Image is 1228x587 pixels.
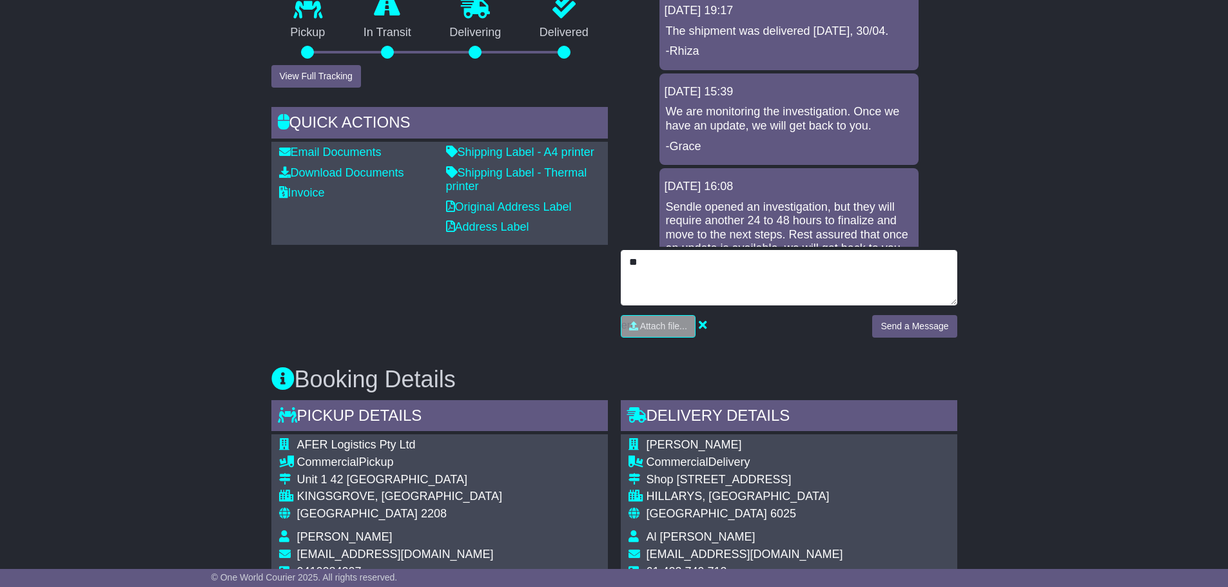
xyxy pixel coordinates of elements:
p: Delivered [520,26,608,40]
div: [DATE] 19:17 [665,4,913,18]
a: Download Documents [279,166,404,179]
span: [EMAIL_ADDRESS][DOMAIN_NAME] [297,548,494,561]
span: 2208 [421,507,447,520]
span: [EMAIL_ADDRESS][DOMAIN_NAME] [647,548,843,561]
p: -Grace [666,140,912,154]
div: Delivery Details [621,400,957,435]
span: 0410284207 [297,565,362,578]
span: [PERSON_NAME] [297,530,393,543]
a: Shipping Label - Thermal printer [446,166,587,193]
div: Quick Actions [271,107,608,142]
p: Pickup [271,26,345,40]
a: Original Address Label [446,200,572,213]
p: -Rhiza [666,44,912,59]
a: Address Label [446,220,529,233]
a: Shipping Label - A4 printer [446,146,594,159]
p: The shipment was delivered [DATE], 30/04. [666,24,912,39]
p: In Transit [344,26,431,40]
div: Pickup [297,456,502,470]
div: Shop [STREET_ADDRESS] [647,473,843,487]
span: Commercial [647,456,708,468]
span: © One World Courier 2025. All rights reserved. [211,572,398,582]
span: [GEOGRAPHIC_DATA] [297,507,418,520]
button: Send a Message [872,315,957,338]
p: Delivering [431,26,521,40]
span: AFER Logistics Pty Ltd [297,438,416,451]
span: 61 423 749 713 [647,565,727,578]
div: Unit 1 42 [GEOGRAPHIC_DATA] [297,473,502,487]
span: [PERSON_NAME] [647,438,742,451]
div: Pickup Details [271,400,608,435]
div: [DATE] 16:08 [665,180,913,194]
a: Invoice [279,186,325,199]
p: Sendle opened an investigation, but they will require another 24 to 48 hours to finalize and move... [666,200,912,270]
div: HILLARYS, [GEOGRAPHIC_DATA] [647,490,843,504]
span: 6025 [770,507,796,520]
span: Commercial [297,456,359,468]
div: KINGSGROVE, [GEOGRAPHIC_DATA] [297,490,502,504]
a: Email Documents [279,146,382,159]
p: We are monitoring the investigation. Once we have an update, we will get back to you. [666,105,912,133]
div: [DATE] 15:39 [665,85,913,99]
h3: Booking Details [271,367,957,392]
button: View Full Tracking [271,65,361,88]
div: Delivery [647,456,843,470]
span: Al [PERSON_NAME] [647,530,755,543]
span: [GEOGRAPHIC_DATA] [647,507,767,520]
